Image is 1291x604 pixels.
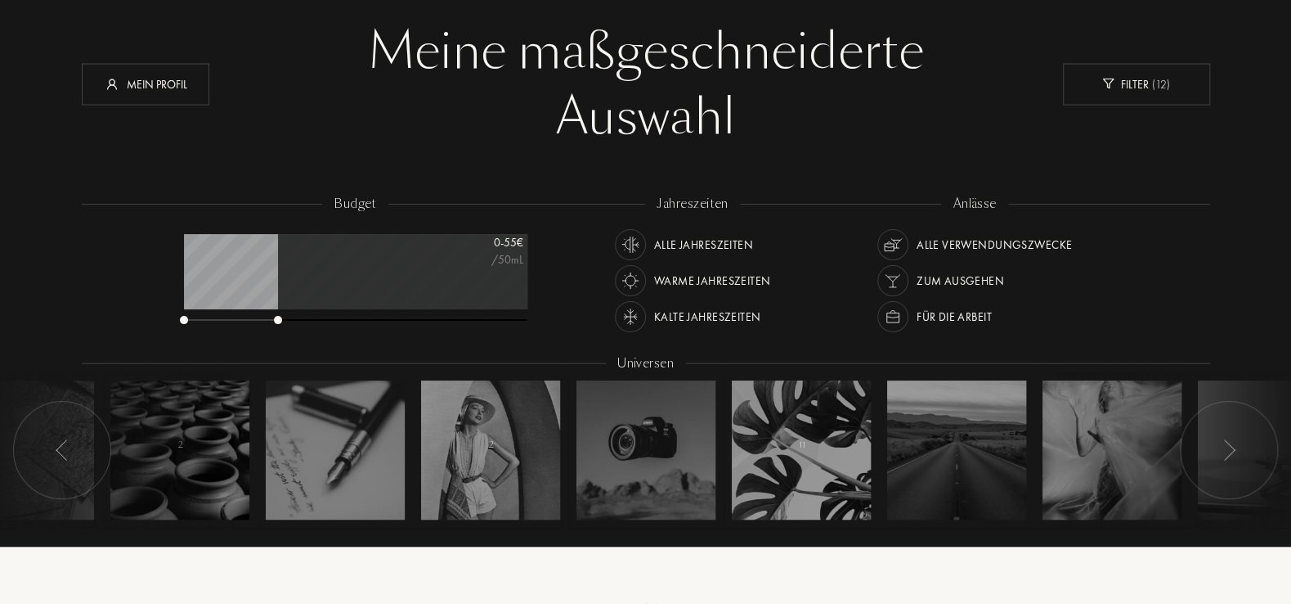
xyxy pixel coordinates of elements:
[881,233,904,256] img: usage_occasion_all_white.svg
[941,195,1007,214] div: anlässe
[619,233,642,256] img: usage_season_average_white.svg
[82,63,209,105] div: Mein Profil
[619,269,642,292] img: usage_season_hot_white.svg
[442,234,523,251] div: 0 - 55 €
[56,439,69,461] img: arr_left.svg
[606,354,685,373] div: Universen
[654,265,771,296] div: Warme Jahreszeiten
[1102,79,1114,89] img: new_filter_w.svg
[619,305,642,328] img: usage_season_cold_white.svg
[917,229,1072,260] div: Alle Verwendungszwecke
[489,439,494,451] span: 2
[799,439,805,451] span: 11
[322,195,388,214] div: budget
[94,19,1198,84] div: Meine maßgeschneiderte
[1222,439,1235,461] img: arr_left.svg
[654,301,761,332] div: Kalte Jahreszeiten
[881,305,904,328] img: usage_occasion_work_white.svg
[654,229,753,260] div: Alle Jahreszeiten
[1063,63,1210,105] div: Filter
[881,269,904,292] img: usage_occasion_party_white.svg
[94,84,1198,150] div: Auswahl
[645,195,739,214] div: jahreszeiten
[104,75,120,92] img: profil_icn_w.svg
[917,301,992,332] div: Für die Arbeit
[1149,76,1170,91] span: ( 12 )
[442,251,523,268] div: /50mL
[917,265,1004,296] div: Zum Ausgehen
